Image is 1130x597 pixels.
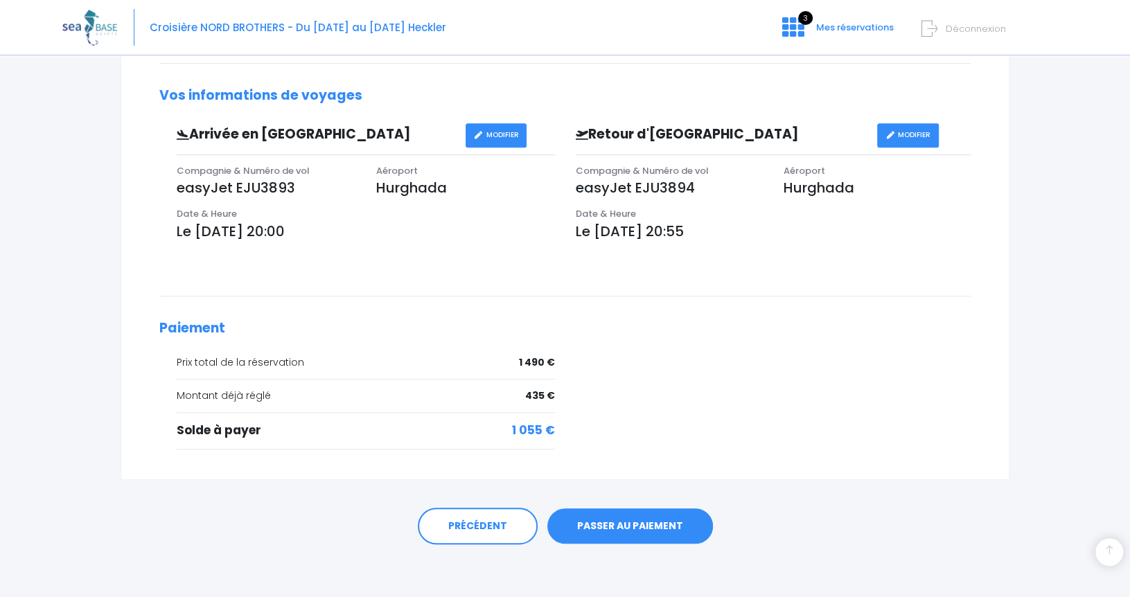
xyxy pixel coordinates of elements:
p: easyJet EJU3893 [177,177,355,198]
div: Prix total de la réservation [177,355,555,370]
div: Solde à payer [177,422,555,440]
p: Le [DATE] 20:55 [576,221,971,242]
span: Compagnie & Numéro de vol [177,164,310,177]
h3: Retour d'[GEOGRAPHIC_DATA] [565,127,877,143]
h3: Arrivée en [GEOGRAPHIC_DATA] [166,127,466,143]
a: MODIFIER [466,123,527,148]
span: 435 € [525,389,555,403]
span: Aéroport [784,164,825,177]
p: Hurghada [784,177,971,198]
a: 3 Mes réservations [771,26,902,39]
span: Compagnie & Numéro de vol [576,164,709,177]
a: PRÉCÉDENT [418,508,538,545]
span: Déconnexion [946,22,1006,35]
span: Mes réservations [816,21,894,34]
a: PASSER AU PAIEMENT [547,508,713,544]
span: Croisière NORD BROTHERS - Du [DATE] au [DATE] Heckler [150,20,446,35]
div: Montant déjà réglé [177,389,555,403]
span: 1 490 € [519,355,555,370]
span: Date & Heure [177,207,237,220]
p: easyJet EJU3894 [576,177,763,198]
span: Aéroport [376,164,418,177]
h2: Paiement [159,321,971,337]
h2: Vos informations de voyages [159,88,971,104]
p: Hurghada [376,177,555,198]
span: Date & Heure [576,207,636,220]
a: MODIFIER [877,123,939,148]
span: 3 [798,11,813,25]
span: 1 055 € [512,422,555,440]
p: Le [DATE] 20:00 [177,221,555,242]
